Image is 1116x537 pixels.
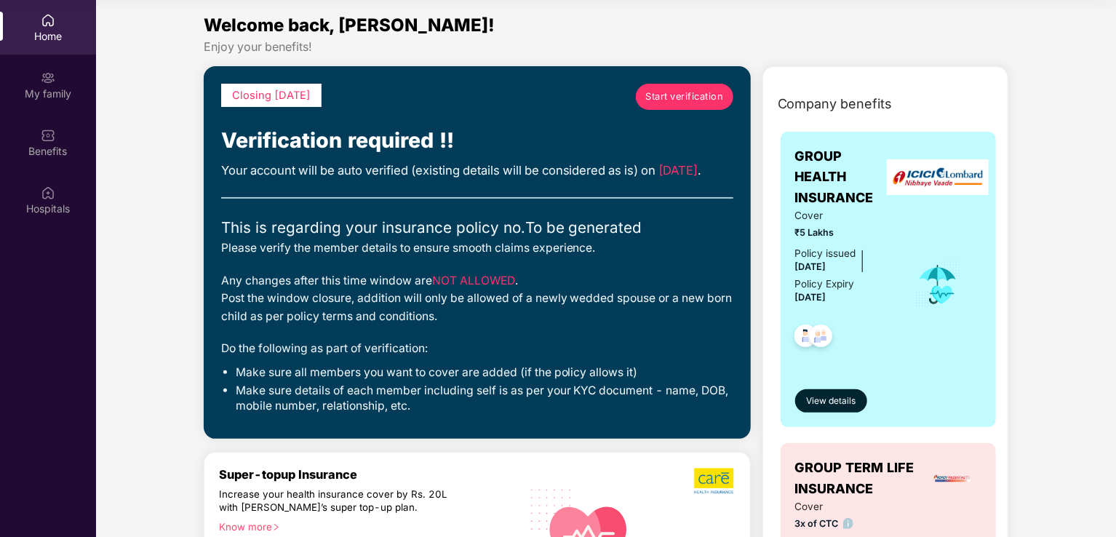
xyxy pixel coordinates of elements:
[41,128,55,143] img: svg+xml;base64,PHN2ZyBpZD0iQmVuZWZpdHMiIHhtbG5zPSJodHRwOi8vd3d3LnczLm9yZy8yMDAwL3N2ZyIgd2lkdGg9Ij...
[694,467,736,495] img: b5dec4f62d2307b9de63beb79f102df3.png
[432,274,515,287] span: NOT ALLOWED
[795,277,855,292] div: Policy Expiry
[795,208,895,223] span: Cover
[795,499,895,514] span: Cover
[645,89,723,104] span: Start verification
[272,523,280,531] span: right
[204,39,1009,55] div: Enjoy your benefits!
[795,389,867,413] button: View details
[806,394,856,408] span: View details
[887,159,989,195] img: insurerLogo
[795,246,856,261] div: Policy issued
[221,239,733,258] div: Please verify the member details to ensure smooth claims experience.
[232,89,311,102] span: Closing [DATE]
[778,94,893,114] span: Company benefits
[204,15,495,36] span: Welcome back, [PERSON_NAME]!
[659,163,698,178] span: [DATE]
[795,458,923,499] span: GROUP TERM LIFE INSURANCE
[41,71,55,85] img: svg+xml;base64,PHN2ZyB3aWR0aD0iMjAiIGhlaWdodD0iMjAiIHZpZXdCb3g9IjAgMCAyMCAyMCIgZmlsbD0ibm9uZSIgeG...
[933,459,972,498] img: insurerLogo
[221,161,733,180] div: Your account will be auto verified (existing details will be considered as is) on .
[41,186,55,200] img: svg+xml;base64,PHN2ZyBpZD0iSG9zcGl0YWxzIiB4bWxucz0iaHR0cDovL3d3dy53My5vcmcvMjAwMC9zdmciIHdpZHRoPS...
[795,517,895,531] span: 3x of CTC
[795,226,895,240] span: ₹5 Lakhs
[636,84,733,110] a: Start verification
[221,340,733,358] div: Do the following as part of verification:
[221,272,733,326] div: Any changes after this time window are . Post the window closure, addition will only be allowed o...
[219,467,520,482] div: Super-topup Insurance
[843,518,854,529] img: info
[219,521,511,531] div: Know more
[41,13,55,28] img: svg+xml;base64,PHN2ZyBpZD0iSG9tZSIgeG1sbnM9Imh0dHA6Ly93d3cudzMub3JnLzIwMDAvc3ZnIiB3aWR0aD0iMjAiIG...
[795,292,826,303] span: [DATE]
[221,216,733,239] div: This is regarding your insurance policy no. To be generated
[795,261,826,272] span: [DATE]
[236,365,733,381] li: Make sure all members you want to cover are added (if the policy allows it)
[914,260,962,309] img: icon
[219,488,458,514] div: Increase your health insurance cover by Rs. 20L with [PERSON_NAME]’s super top-up plan.
[236,383,733,414] li: Make sure details of each member including self is as per your KYC document - name, DOB, mobile n...
[788,320,824,356] img: svg+xml;base64,PHN2ZyB4bWxucz0iaHR0cDovL3d3dy53My5vcmcvMjAwMC9zdmciIHdpZHRoPSI0OC45NDMiIGhlaWdodD...
[795,146,895,208] span: GROUP HEALTH INSURANCE
[803,320,839,356] img: svg+xml;base64,PHN2ZyB4bWxucz0iaHR0cDovL3d3dy53My5vcmcvMjAwMC9zdmciIHdpZHRoPSI0OC45NDMiIGhlaWdodD...
[221,124,733,157] div: Verification required !!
